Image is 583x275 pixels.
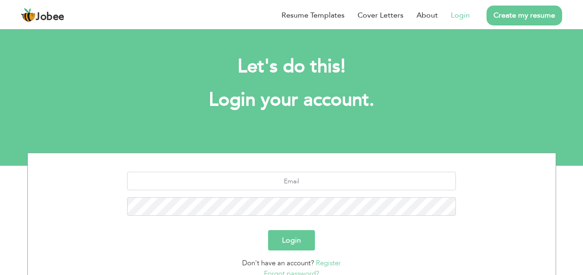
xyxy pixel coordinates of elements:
[41,88,542,112] h1: Login your account.
[36,12,64,22] span: Jobee
[316,258,341,268] a: Register
[21,8,36,23] img: jobee.io
[416,10,438,21] a: About
[41,55,542,79] h2: Let's do this!
[268,230,315,250] button: Login
[242,258,314,268] span: Don't have an account?
[451,10,470,21] a: Login
[358,10,404,21] a: Cover Letters
[282,10,345,21] a: Resume Templates
[127,172,456,190] input: Email
[21,8,64,23] a: Jobee
[487,6,562,25] a: Create my resume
